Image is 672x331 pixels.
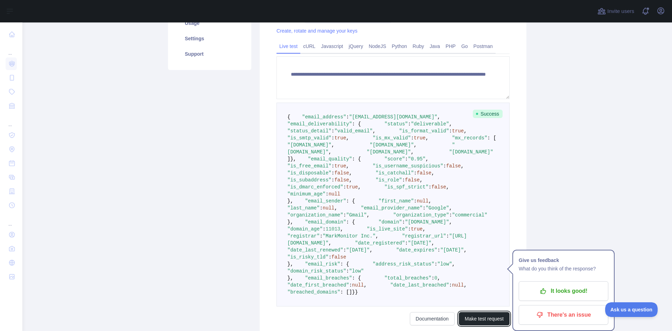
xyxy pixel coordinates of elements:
[340,261,349,267] span: : {
[414,142,416,148] span: ,
[443,163,446,169] span: :
[367,212,370,218] span: ,
[410,41,427,52] a: Ruby
[426,135,428,141] span: ,
[334,128,372,134] span: "valid_email"
[376,170,414,176] span: "is_catchall"
[411,226,423,232] span: true
[428,198,431,204] span: ,
[370,142,414,148] span: "[DOMAIN_NAME]"
[414,198,416,204] span: :
[384,121,408,127] span: "status"
[464,247,467,253] span: ,
[352,289,355,295] span: }
[346,135,349,141] span: ,
[389,41,410,52] a: Python
[452,212,488,218] span: "commercial"
[373,128,376,134] span: ,
[473,110,503,118] span: Success
[318,41,346,52] a: Javascript
[287,289,340,295] span: "breached_domains"
[287,233,320,239] span: "registrar"
[378,198,414,204] span: "first_name"
[373,135,411,141] span: "is_mx_valid"
[287,135,331,141] span: "is_smtp_valid"
[367,149,411,155] span: "[DOMAIN_NAME]"
[287,142,331,148] span: "[DOMAIN_NAME]"
[349,268,364,274] span: "low"
[426,156,428,162] span: ,
[334,177,349,183] span: false
[408,121,411,127] span: :
[343,184,346,190] span: :
[176,15,243,31] a: Usage
[519,256,608,264] h1: Give us feedback
[305,219,346,225] span: "email_domain"
[384,156,405,162] span: "score"
[287,198,293,204] span: },
[323,233,376,239] span: "MarkMonitor Inc."
[340,289,352,295] span: : []
[349,170,352,176] span: ,
[378,219,402,225] span: "domain"
[287,121,352,127] span: "email_deliverability"
[346,41,366,52] a: jQuery
[452,282,464,288] span: null
[287,128,331,134] span: "status_detail"
[352,282,364,288] span: null
[355,289,358,295] span: }
[519,264,608,273] p: What do you think of the response?
[331,142,334,148] span: ,
[349,114,437,120] span: "[EMAIL_ADDRESS][DOMAIN_NAME]"
[405,240,408,246] span: :
[287,282,349,288] span: "date_first_breached"
[437,247,440,253] span: :
[287,226,323,232] span: "domain_age"
[414,135,426,141] span: true
[176,31,243,46] a: Settings
[287,163,331,169] span: "is_free_email"
[384,184,428,190] span: "is_spf_strict"
[305,198,346,204] span: "email_sender"
[393,212,449,218] span: "organization_type"
[287,268,346,274] span: "domain_risk_status"
[349,282,352,288] span: :
[346,184,358,190] span: true
[346,247,370,253] span: "[DATE]"
[446,163,461,169] span: false
[437,275,440,281] span: ,
[446,184,449,190] span: ,
[300,41,318,52] a: cURL
[334,135,346,141] span: true
[346,219,355,225] span: : {
[287,261,293,267] span: },
[432,170,434,176] span: ,
[417,170,432,176] span: false
[340,226,343,232] span: ,
[417,198,429,204] span: null
[334,163,346,169] span: true
[370,247,372,253] span: ,
[423,226,426,232] span: ,
[426,205,449,211] span: "Google"
[343,247,346,253] span: :
[373,163,443,169] span: "is_username_suspicious"
[287,275,293,281] span: },
[432,275,434,281] span: :
[402,219,405,225] span: :
[446,233,449,239] span: :
[325,191,328,197] span: :
[329,254,331,260] span: :
[346,198,355,204] span: : {
[524,309,603,321] p: There's an issue
[287,177,331,183] span: "is_subaddress"
[366,41,389,52] a: NodeJS
[6,113,17,127] div: ...
[176,46,243,62] a: Support
[287,247,343,253] span: "date_last_renewed"
[427,41,443,52] a: Java
[302,114,346,120] span: "email_address"
[329,149,331,155] span: ,
[461,163,464,169] span: ,
[287,254,329,260] span: "is_risky_tld"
